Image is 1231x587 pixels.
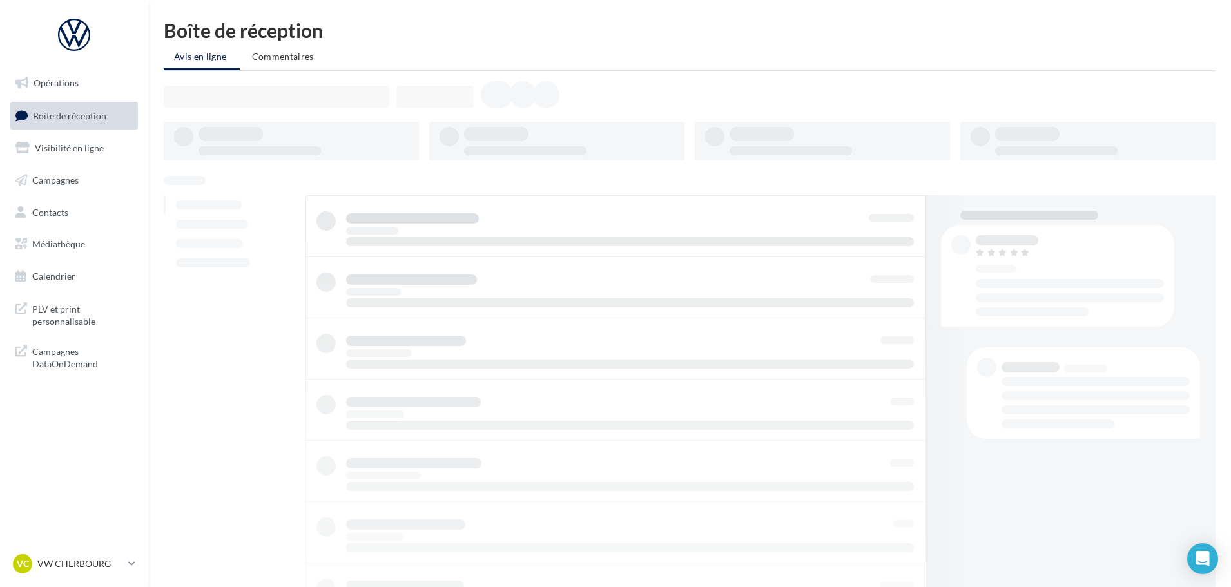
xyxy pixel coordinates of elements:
[252,51,314,62] span: Commentaires
[32,343,133,370] span: Campagnes DataOnDemand
[8,263,141,290] a: Calendrier
[34,77,79,88] span: Opérations
[8,70,141,97] a: Opérations
[32,175,79,186] span: Campagnes
[32,206,68,217] span: Contacts
[8,199,141,226] a: Contacts
[8,231,141,258] a: Médiathèque
[17,557,29,570] span: VC
[8,135,141,162] a: Visibilité en ligne
[164,21,1216,40] div: Boîte de réception
[32,271,75,282] span: Calendrier
[32,300,133,328] span: PLV et print personnalisable
[33,110,106,120] span: Boîte de réception
[8,102,141,130] a: Boîte de réception
[8,167,141,194] a: Campagnes
[8,338,141,376] a: Campagnes DataOnDemand
[32,238,85,249] span: Médiathèque
[37,557,123,570] p: VW CHERBOURG
[10,552,138,576] a: VC VW CHERBOURG
[1187,543,1218,574] div: Open Intercom Messenger
[35,142,104,153] span: Visibilité en ligne
[8,295,141,333] a: PLV et print personnalisable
